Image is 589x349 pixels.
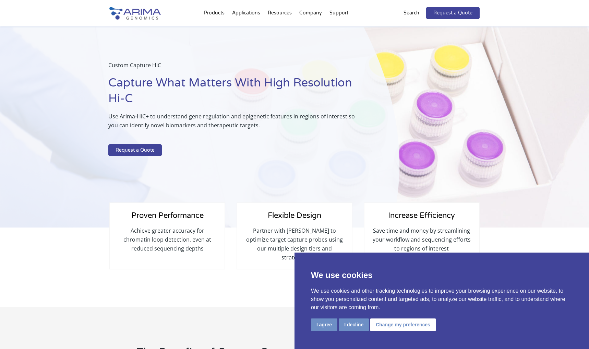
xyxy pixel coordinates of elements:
h1: Capture What Matters With High Resolution Hi-C [108,75,365,112]
p: Use Arima-HiC+ to understand gene regulation and epigenetic features in regions of interest so yo... [108,112,365,135]
p: Search [404,9,419,18]
span: Proven Performance [131,211,204,220]
p: Custom Capture HiC [108,61,365,75]
span: Flexible Design [268,211,321,220]
button: I decline [339,318,369,331]
button: Change my preferences [370,318,436,331]
button: I agree [311,318,337,331]
a: Request a Quote [108,144,162,156]
img: Arima-Genomics-logo [109,7,161,20]
p: We use cookies [311,269,573,281]
p: Partner with [PERSON_NAME] to optimize target capture probes using our multiple design tiers and ... [244,226,345,262]
span: Increase Efficiency [388,211,455,220]
a: Request a Quote [426,7,480,19]
p: Achieve greater accuracy for chromatin loop detection, even at reduced sequencing depths [117,226,218,253]
p: Save time and money by streamlining your workflow and sequencing efforts to regions of interest [371,226,472,253]
p: We use cookies and other tracking technologies to improve your browsing experience on our website... [311,287,573,312]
